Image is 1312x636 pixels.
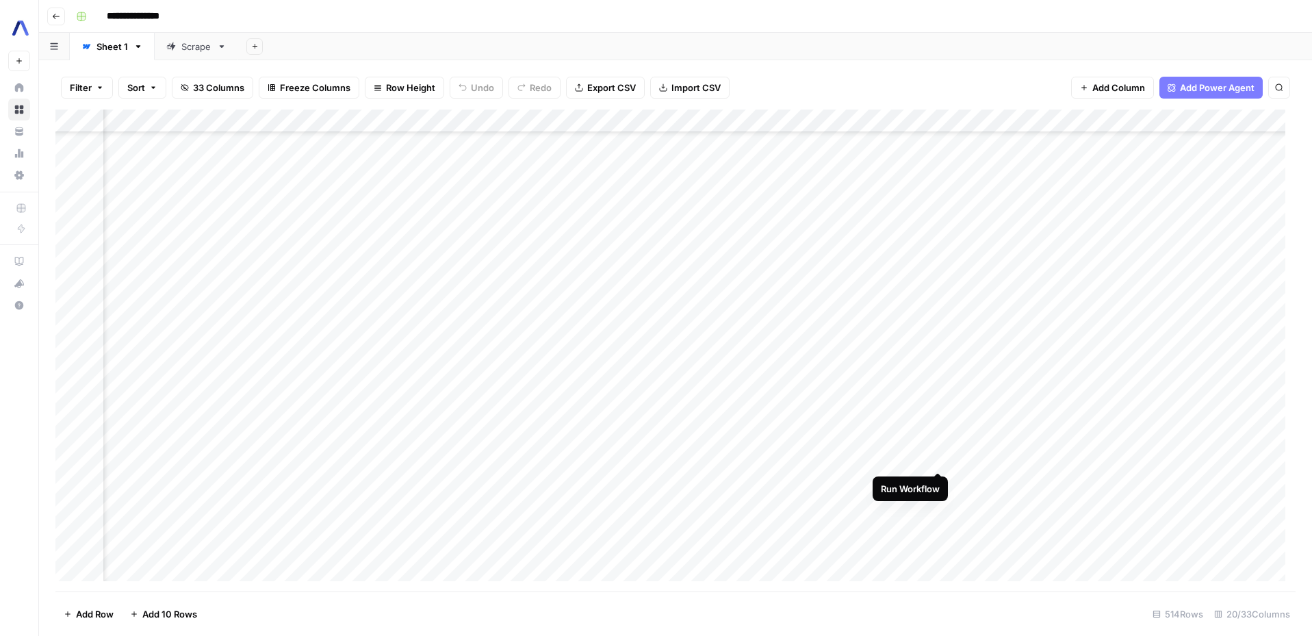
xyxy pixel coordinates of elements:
div: 514 Rows [1147,603,1209,625]
span: Undo [471,81,494,94]
span: 33 Columns [193,81,244,94]
span: Add Row [76,607,114,621]
button: Row Height [365,77,444,99]
span: Add Power Agent [1180,81,1255,94]
a: Your Data [8,120,30,142]
span: Add 10 Rows [142,607,197,621]
a: Usage [8,142,30,164]
button: Workspace: Assembly AI [8,11,30,45]
button: Undo [450,77,503,99]
button: 33 Columns [172,77,253,99]
button: Filter [61,77,113,99]
div: Scrape [181,40,211,53]
a: Settings [8,164,30,186]
button: Add 10 Rows [122,603,205,625]
span: Add Column [1092,81,1145,94]
a: Sheet 1 [70,33,155,60]
div: Run Workflow [881,482,940,496]
button: Freeze Columns [259,77,359,99]
button: Add Power Agent [1159,77,1263,99]
button: Add Column [1071,77,1154,99]
button: Import CSV [650,77,730,99]
button: Redo [509,77,561,99]
a: Scrape [155,33,238,60]
div: 20/33 Columns [1209,603,1296,625]
button: Help + Support [8,294,30,316]
span: Redo [530,81,552,94]
a: Browse [8,99,30,120]
a: AirOps Academy [8,251,30,272]
button: Export CSV [566,77,645,99]
div: Sheet 1 [97,40,128,53]
span: Sort [127,81,145,94]
span: Export CSV [587,81,636,94]
img: Assembly AI Logo [8,16,33,40]
span: Filter [70,81,92,94]
div: What's new? [9,273,29,294]
span: Row Height [386,81,435,94]
a: Home [8,77,30,99]
span: Freeze Columns [280,81,350,94]
span: Import CSV [671,81,721,94]
button: Sort [118,77,166,99]
button: What's new? [8,272,30,294]
button: Add Row [55,603,122,625]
